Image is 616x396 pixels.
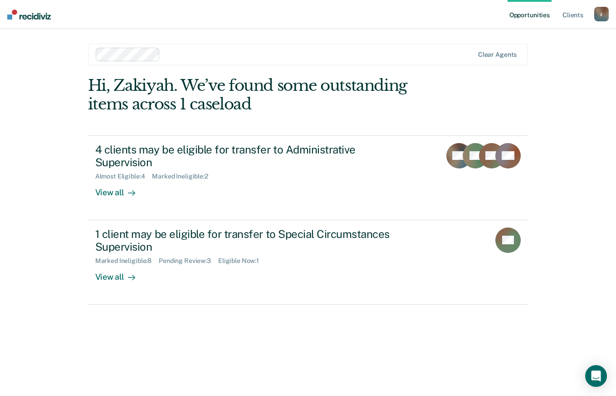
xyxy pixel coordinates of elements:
div: Eligible Now : 1 [218,257,266,265]
a: 4 clients may be eligible for transfer to Administrative SupervisionAlmost Eligible:4Marked Ineli... [88,135,528,220]
div: View all [95,180,146,198]
div: 4 clients may be eligible for transfer to Administrative Supervision [95,143,414,169]
div: Marked Ineligible : 8 [95,257,159,265]
div: Hi, Zakiyah. We’ve found some outstanding items across 1 caseload [88,76,440,114]
div: Pending Review : 3 [159,257,218,265]
div: Clear agents [478,51,517,59]
div: Marked Ineligible : 2 [152,173,215,180]
div: Almost Eligible : 4 [95,173,152,180]
img: Recidiviz [7,10,51,20]
div: Open Intercom Messenger [585,365,607,387]
div: 1 client may be eligible for transfer to Special Circumstances Supervision [95,228,414,254]
a: 1 client may be eligible for transfer to Special Circumstances SupervisionMarked Ineligible:8Pend... [88,220,528,305]
div: View all [95,265,146,282]
button: z [594,7,609,21]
